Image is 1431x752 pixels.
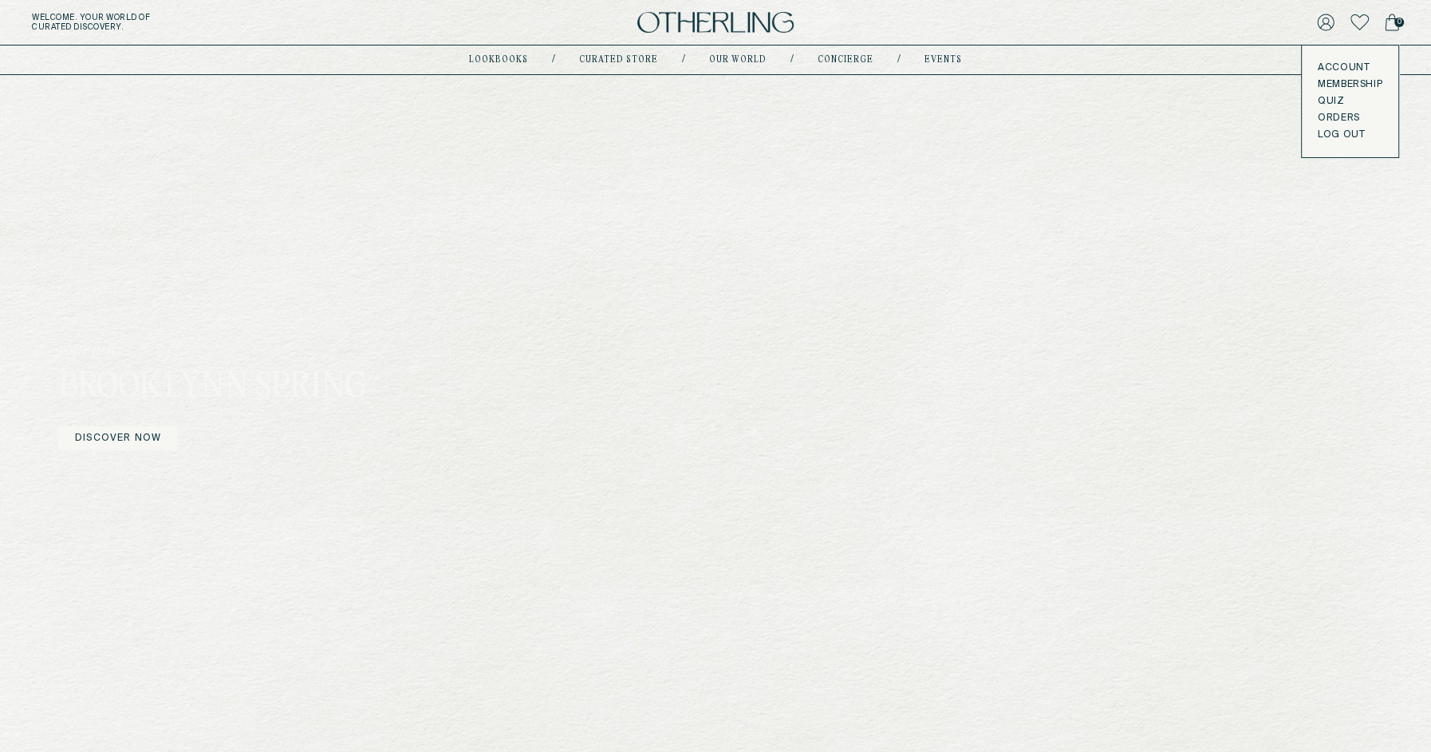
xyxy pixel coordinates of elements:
h3: Brooklynn Spring [58,367,481,409]
a: Quiz [1318,95,1382,108]
div: / [552,53,555,66]
img: logo [637,12,794,34]
a: Membership [1318,78,1382,91]
button: LOG OUT [1318,129,1365,141]
span: 0 [1394,18,1404,27]
a: concierge [818,56,873,64]
a: DISCOVER NOW [58,426,178,450]
a: events [924,56,962,64]
a: Curated store [579,56,658,64]
a: Orders [1318,112,1382,125]
p: your new [58,338,481,361]
a: Our world [709,56,767,64]
h5: Welcome . Your world of curated discovery. [32,13,442,32]
div: / [897,53,901,66]
a: lookbooks [469,56,528,64]
a: Account [1318,61,1382,74]
div: / [790,53,794,66]
a: 0 [1385,11,1399,34]
div: / [682,53,685,66]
